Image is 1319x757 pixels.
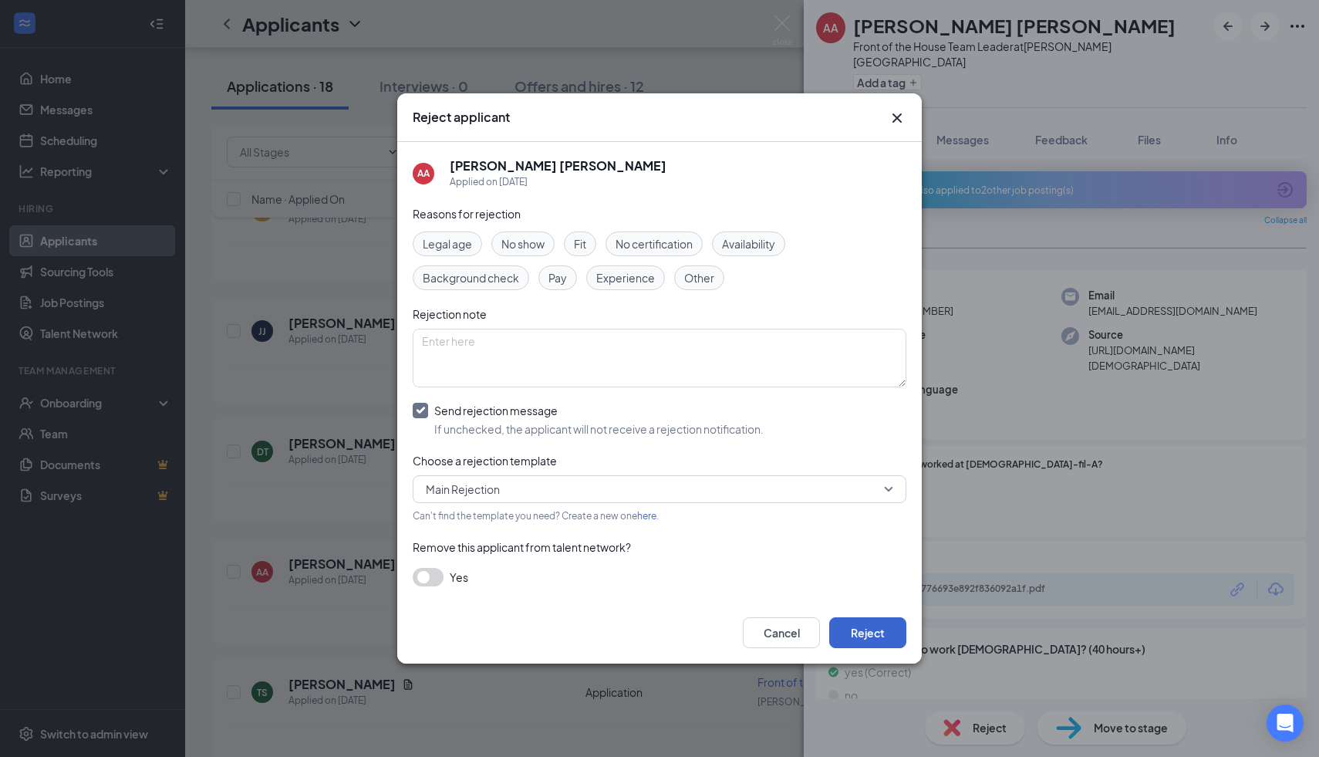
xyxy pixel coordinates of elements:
[413,307,487,321] span: Rejection note
[1267,705,1304,742] div: Open Intercom Messenger
[413,207,521,221] span: Reasons for rejection
[423,235,472,252] span: Legal age
[684,269,714,286] span: Other
[616,235,693,252] span: No certification
[722,235,775,252] span: Availability
[423,269,519,286] span: Background check
[637,510,656,522] a: here
[888,109,906,127] button: Close
[413,109,510,126] h3: Reject applicant
[450,568,468,586] span: Yes
[501,235,545,252] span: No show
[450,157,666,174] h5: [PERSON_NAME] [PERSON_NAME]
[888,109,906,127] svg: Cross
[413,510,659,522] span: Can't find the template you need? Create a new one .
[829,617,906,648] button: Reject
[450,174,666,190] div: Applied on [DATE]
[413,540,631,554] span: Remove this applicant from talent network?
[596,269,655,286] span: Experience
[426,478,500,501] span: Main Rejection
[413,454,557,468] span: Choose a rejection template
[574,235,586,252] span: Fit
[743,617,820,648] button: Cancel
[548,269,567,286] span: Pay
[417,167,430,180] div: AA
